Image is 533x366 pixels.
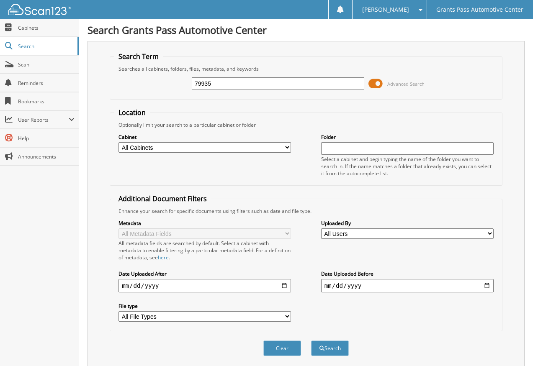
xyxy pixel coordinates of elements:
iframe: Chat Widget [491,326,533,366]
legend: Search Term [114,52,163,61]
label: Date Uploaded After [118,270,291,277]
button: Clear [263,340,301,356]
label: Uploaded By [321,220,494,227]
input: end [321,279,494,292]
label: Cabinet [118,133,291,141]
input: start [118,279,291,292]
label: Metadata [118,220,291,227]
legend: Location [114,108,150,117]
legend: Additional Document Filters [114,194,211,203]
span: User Reports [18,116,69,123]
a: here [158,254,169,261]
span: Cabinets [18,24,75,31]
span: Scan [18,61,75,68]
button: Search [311,340,349,356]
span: Advanced Search [387,81,425,87]
div: Optionally limit your search to a particular cabinet or folder [114,121,498,128]
label: Date Uploaded Before [321,270,494,277]
div: Searches all cabinets, folders, files, metadata, and keywords [114,65,498,72]
img: scan123-logo-white.svg [8,4,71,15]
span: Bookmarks [18,98,75,105]
div: All metadata fields are searched by default. Select a cabinet with metadata to enable filtering b... [118,240,291,261]
span: Reminders [18,79,75,87]
span: Announcements [18,153,75,160]
span: Help [18,135,75,142]
div: Enhance your search for specific documents using filters such as date and file type. [114,207,498,215]
span: Grants Pass Automotive Center [436,7,523,12]
span: Search [18,43,73,50]
label: Folder [321,133,494,141]
div: Select a cabinet and begin typing the name of the folder you want to search in. If the name match... [321,156,494,177]
label: File type [118,302,291,310]
span: [PERSON_NAME] [362,7,409,12]
h1: Search Grants Pass Automotive Center [88,23,525,37]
